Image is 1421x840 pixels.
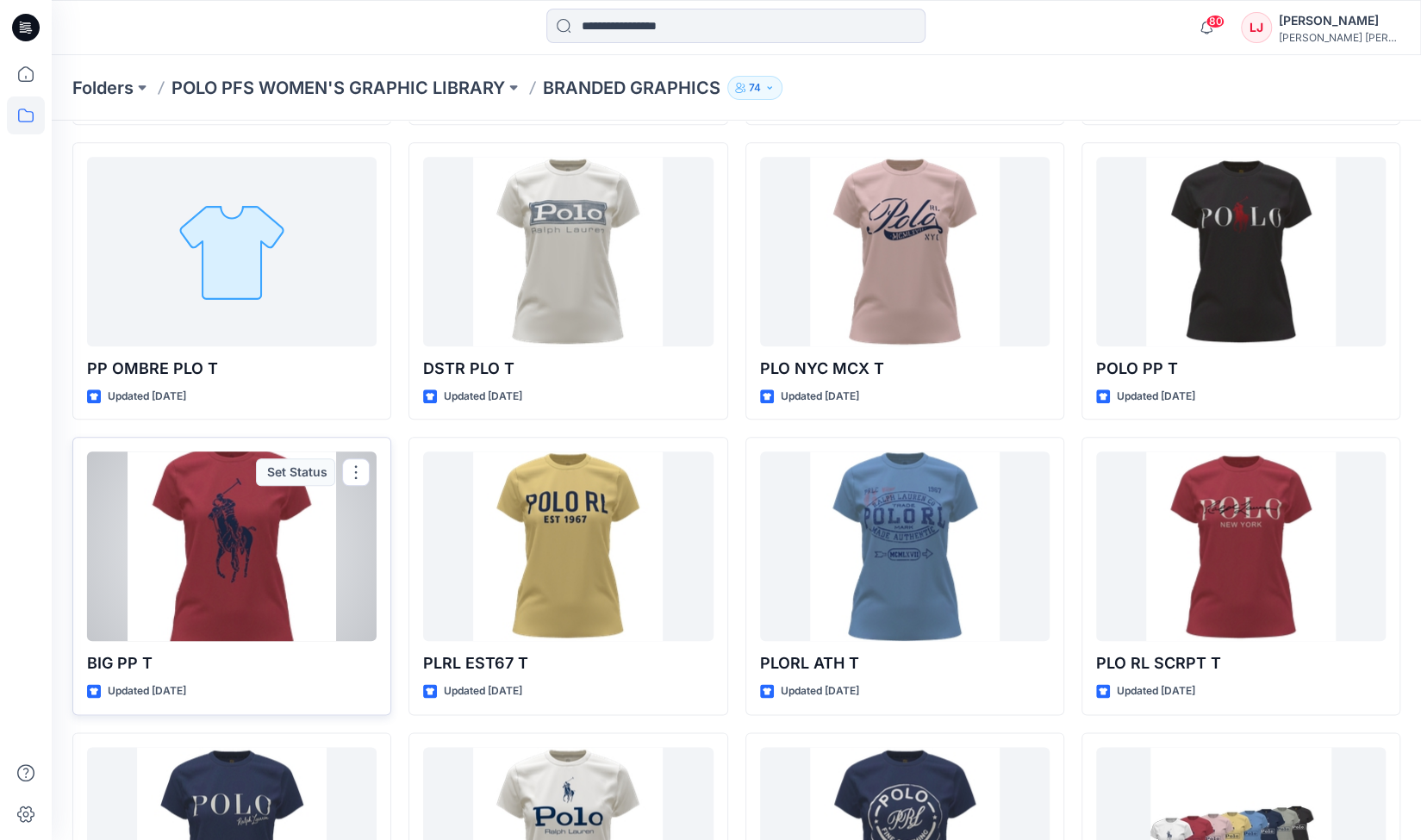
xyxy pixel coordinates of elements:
[1206,15,1225,28] span: 80
[423,651,713,675] p: PLRL EST67 T
[749,78,761,97] p: 74
[108,682,186,700] p: Updated [DATE]
[760,651,1050,675] p: PLORL ATH T
[1279,31,1399,44] div: [PERSON_NAME] [PERSON_NAME]
[1279,10,1399,31] div: [PERSON_NAME]
[760,357,1050,381] p: PLO NYC MCX T
[423,451,713,641] a: PLRL EST67 T
[760,157,1050,346] a: PLO NYC MCX T
[760,451,1050,641] a: PLORL ATH T
[781,388,859,406] p: Updated [DATE]
[444,388,522,406] p: Updated [DATE]
[1096,451,1386,641] a: PLO RL SCRPT T
[444,682,522,700] p: Updated [DATE]
[108,388,186,406] p: Updated [DATE]
[423,157,713,346] a: DSTR PLO T
[1096,157,1386,346] a: POLO PP T
[72,76,134,100] a: Folders
[781,682,859,700] p: Updated [DATE]
[87,451,377,641] a: BIG PP T
[171,76,505,100] a: POLO PFS WOMEN'S GRAPHIC LIBRARY
[727,76,782,100] button: 74
[1117,388,1195,406] p: Updated [DATE]
[1241,12,1272,43] div: LJ
[423,357,713,381] p: DSTR PLO T
[87,651,377,675] p: BIG PP T
[1117,682,1195,700] p: Updated [DATE]
[543,76,720,100] p: BRANDED GRAPHICS
[87,357,377,381] p: PP OMBRE PLO T
[87,157,377,346] a: PP OMBRE PLO T
[1096,357,1386,381] p: POLO PP T
[1096,651,1386,675] p: PLO RL SCRPT T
